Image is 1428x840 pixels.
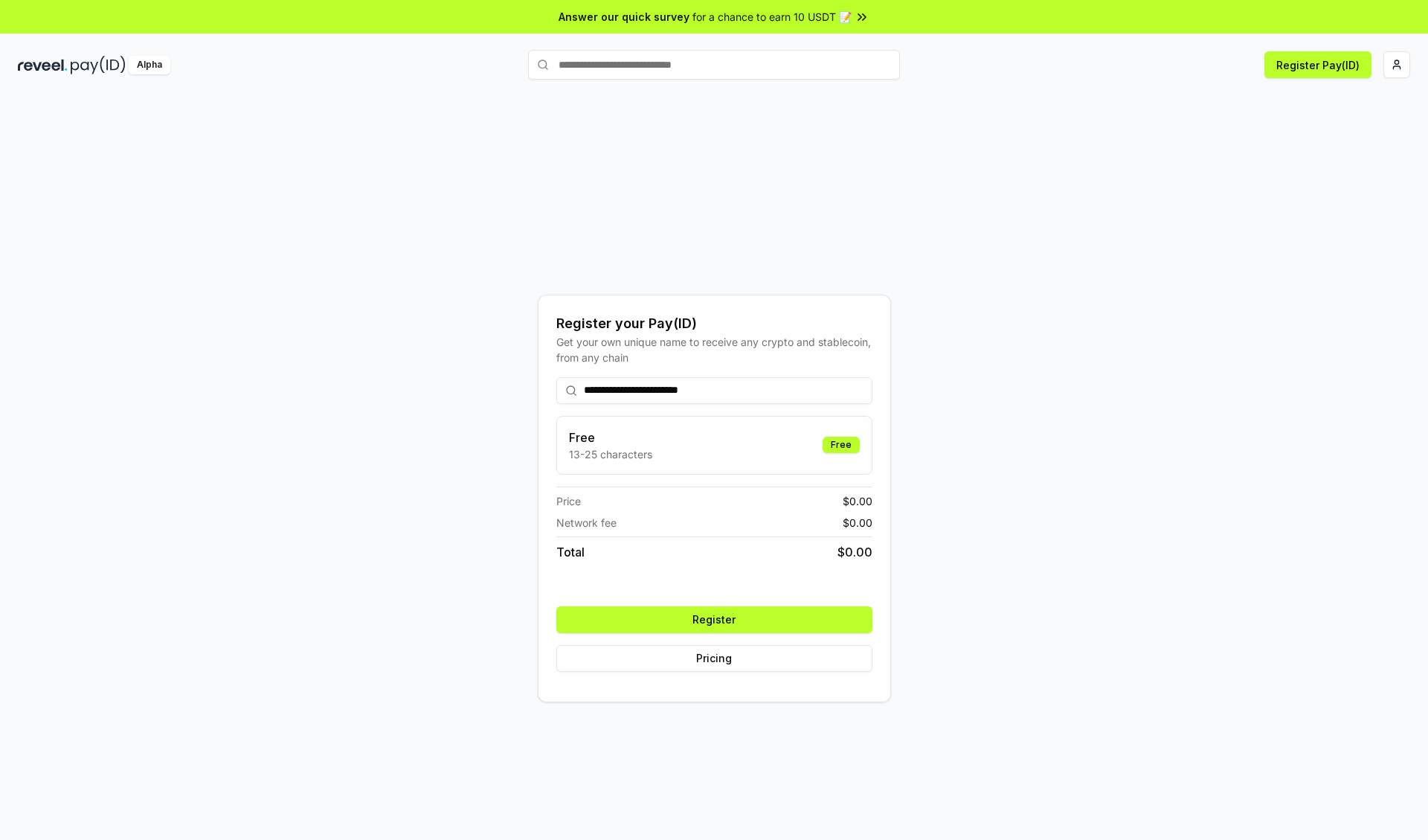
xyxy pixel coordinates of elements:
[569,446,652,462] p: 13-25 characters
[556,334,872,365] div: Get your own unique name to receive any crypto and stablecoin, from any chain
[692,9,852,25] span: for a chance to earn 10 USDT 📝
[556,645,872,672] button: Pricing
[71,56,126,74] img: pay_id
[843,493,872,509] span: $ 0.00
[556,543,585,561] span: Total
[823,437,860,453] div: Free
[559,9,689,25] span: Answer our quick survey
[569,429,652,446] h3: Free
[843,515,872,530] span: $ 0.00
[1264,51,1371,78] button: Register Pay(ID)
[556,606,872,633] button: Register
[129,56,170,74] div: Alpha
[556,313,872,334] div: Register your Pay(ID)
[556,493,581,509] span: Price
[837,543,872,561] span: $ 0.00
[556,515,617,530] span: Network fee
[18,56,68,74] img: reveel_dark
